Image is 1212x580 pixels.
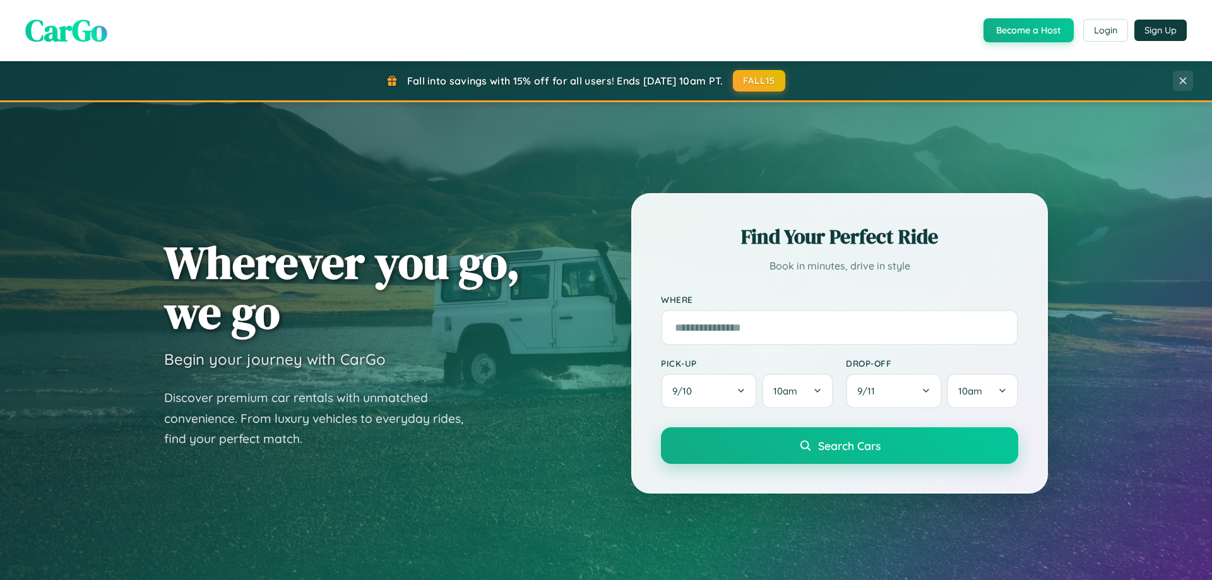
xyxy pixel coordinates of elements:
[983,18,1074,42] button: Become a Host
[857,385,881,397] span: 9 / 11
[661,294,1018,305] label: Where
[947,374,1018,408] button: 10am
[958,385,982,397] span: 10am
[661,358,833,369] label: Pick-up
[846,374,942,408] button: 9/11
[773,385,797,397] span: 10am
[818,439,881,453] span: Search Cars
[164,237,520,337] h1: Wherever you go, we go
[25,9,107,51] span: CarGo
[661,223,1018,251] h2: Find Your Perfect Ride
[672,385,698,397] span: 9 / 10
[407,74,723,87] span: Fall into savings with 15% off for all users! Ends [DATE] 10am PT.
[164,388,480,449] p: Discover premium car rentals with unmatched convenience. From luxury vehicles to everyday rides, ...
[762,374,833,408] button: 10am
[661,257,1018,275] p: Book in minutes, drive in style
[733,70,786,92] button: FALL15
[661,427,1018,464] button: Search Cars
[846,358,1018,369] label: Drop-off
[661,374,757,408] button: 9/10
[1134,20,1187,41] button: Sign Up
[164,350,386,369] h3: Begin your journey with CarGo
[1083,19,1128,42] button: Login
